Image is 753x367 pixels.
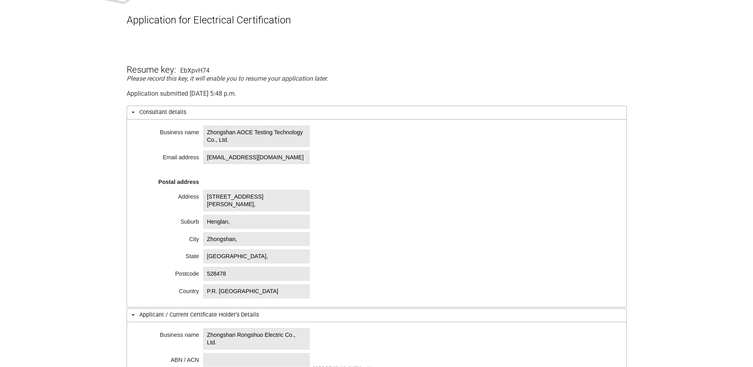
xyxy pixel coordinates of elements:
[203,232,310,246] span: Zhongshan,
[139,191,199,199] div: Address
[203,249,310,263] span: [GEOGRAPHIC_DATA],
[180,67,210,74] div: EbXpvH74
[139,127,199,135] div: Business name
[203,215,310,229] span: Henglan,
[127,51,176,75] h3: Resume key:
[127,308,627,322] h3: Applicant / Current Certificate Holder’s Details
[127,90,627,97] div: Application submitted [DATE] 5:48 p.m.
[127,14,627,26] h1: Application for Electrical Certification
[127,106,627,120] h3: Consultant details
[203,267,310,281] span: 528478
[203,284,310,298] span: P.R. [GEOGRAPHIC_DATA]
[139,234,199,241] div: City
[139,216,199,224] div: Suburb
[203,151,310,164] span: [EMAIL_ADDRESS][DOMAIN_NAME]
[139,268,199,276] div: Postcode
[139,329,199,337] div: Business name
[203,328,310,349] span: Zhongshan Rongshuo Electric Co., Ltd.
[158,179,199,185] strong: Postal address
[203,126,310,147] span: Zhongshan AOCE Testing Technology Co., Ltd.
[127,75,328,82] em: Please record this key, it will enable you to resume your application later.
[139,251,199,259] div: State
[139,354,199,362] div: ABN / ACN
[139,286,199,294] div: Country
[139,152,199,160] div: Email address
[203,190,310,211] span: [STREET_ADDRESS][PERSON_NAME],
